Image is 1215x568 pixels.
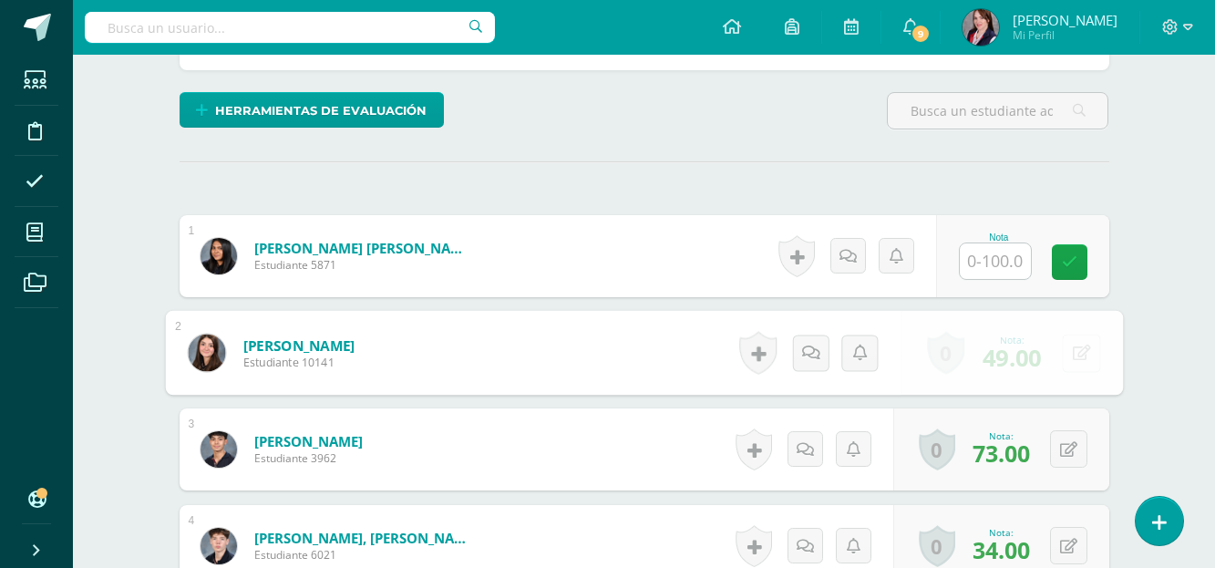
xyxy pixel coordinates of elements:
[254,432,363,450] a: [PERSON_NAME]
[85,12,495,43] input: Busca un usuario...
[973,526,1030,539] div: Nota:
[911,24,931,44] span: 9
[959,232,1039,243] div: Nota
[960,243,1031,279] input: 0-100.0
[201,431,237,468] img: 26e2af0b35ee262c0c01645e1d215612.png
[215,94,427,128] span: Herramientas de evaluación
[1013,27,1117,43] span: Mi Perfil
[973,438,1030,469] span: 73.00
[242,355,355,371] span: Estudiante 10141
[919,525,955,567] a: 0
[188,334,225,371] img: b66331d52065fd8616141864bc4c016c.png
[983,333,1042,346] div: Nota:
[201,238,237,274] img: 0f3470e81b8c0a21a5025d3038b326c4.png
[973,534,1030,565] span: 34.00
[254,450,363,466] span: Estudiante 3962
[927,332,964,375] a: 0
[919,429,955,470] a: 0
[963,9,999,46] img: 256fac8282a297643e415d3697adb7c8.png
[180,92,444,128] a: Herramientas de evaluación
[1013,11,1117,29] span: [PERSON_NAME]
[888,93,1107,129] input: Busca un estudiante aquí...
[242,336,355,355] a: [PERSON_NAME]
[973,429,1030,442] div: Nota:
[254,257,473,273] span: Estudiante 5871
[254,529,473,547] a: [PERSON_NAME], [PERSON_NAME]
[254,547,473,563] span: Estudiante 6021
[983,341,1042,373] span: 49.00
[254,239,473,257] a: [PERSON_NAME] [PERSON_NAME]
[201,528,237,564] img: 018ccce5f5253a9f6399e21e22a70f1a.png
